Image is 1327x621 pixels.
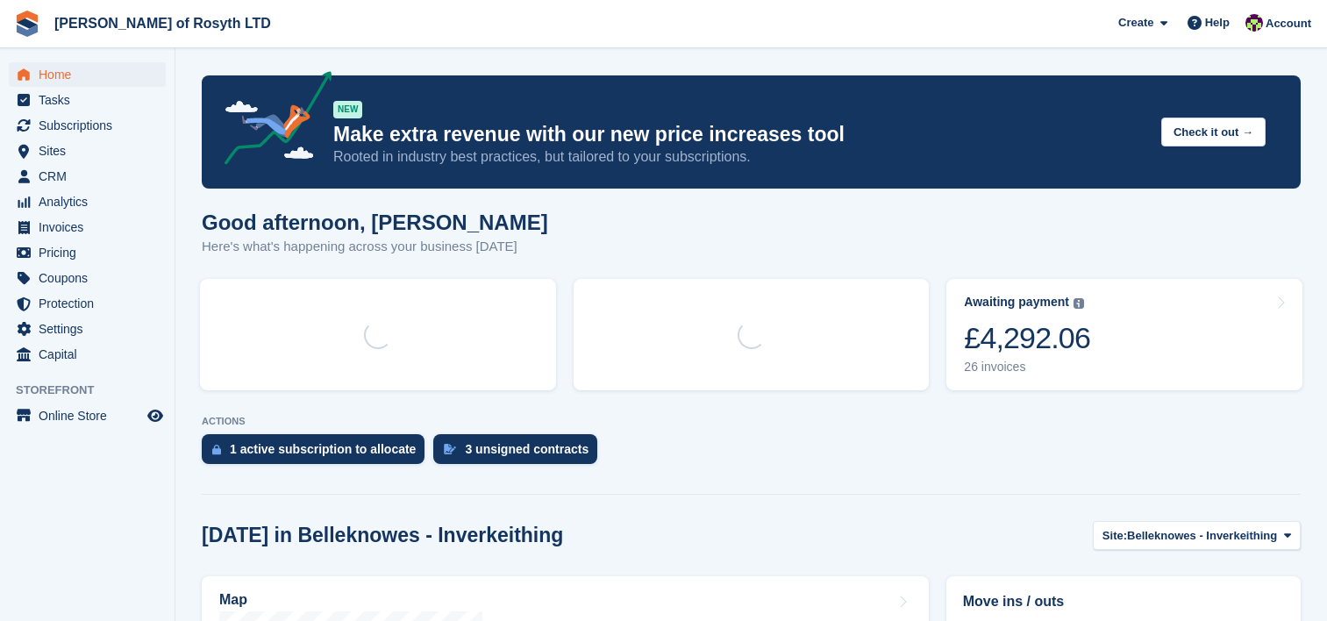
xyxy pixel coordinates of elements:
[202,237,548,257] p: Here's what's happening across your business [DATE]
[444,444,456,454] img: contract_signature_icon-13c848040528278c33f63329250d36e43548de30e8caae1d1a13099fd9432cc5.svg
[39,189,144,214] span: Analytics
[964,360,1090,375] div: 26 invoices
[1118,14,1153,32] span: Create
[964,295,1069,310] div: Awaiting payment
[9,215,166,239] a: menu
[9,317,166,341] a: menu
[202,524,563,547] h2: [DATE] in Belleknowes - Inverkeithing
[9,164,166,189] a: menu
[39,113,144,138] span: Subscriptions
[39,215,144,239] span: Invoices
[39,240,144,265] span: Pricing
[9,403,166,428] a: menu
[39,88,144,112] span: Tasks
[1266,15,1311,32] span: Account
[9,342,166,367] a: menu
[39,291,144,316] span: Protection
[946,279,1302,390] a: Awaiting payment £4,292.06 26 invoices
[1074,298,1084,309] img: icon-info-grey-7440780725fd019a000dd9b08b2336e03edf1995a4989e88bcd33f0948082b44.svg
[212,444,221,455] img: active_subscription_to_allocate_icon-d502201f5373d7db506a760aba3b589e785aa758c864c3986d89f69b8ff3...
[9,240,166,265] a: menu
[9,88,166,112] a: menu
[39,317,144,341] span: Settings
[9,139,166,163] a: menu
[1127,527,1277,545] span: Belleknowes - Inverkeithing
[9,113,166,138] a: menu
[1161,118,1266,146] button: Check it out →
[16,382,175,399] span: Storefront
[964,320,1090,356] div: £4,292.06
[1205,14,1230,32] span: Help
[39,266,144,290] span: Coupons
[39,62,144,87] span: Home
[433,434,606,473] a: 3 unsigned contracts
[1093,521,1301,550] button: Site: Belleknowes - Inverkeithing
[9,189,166,214] a: menu
[39,164,144,189] span: CRM
[210,71,332,171] img: price-adjustments-announcement-icon-8257ccfd72463d97f412b2fc003d46551f7dbcb40ab6d574587a9cd5c0d94...
[47,9,278,38] a: [PERSON_NAME] of Rosyth LTD
[230,442,416,456] div: 1 active subscription to allocate
[39,342,144,367] span: Capital
[9,62,166,87] a: menu
[465,442,589,456] div: 3 unsigned contracts
[202,416,1301,427] p: ACTIONS
[333,101,362,118] div: NEW
[145,405,166,426] a: Preview store
[39,403,144,428] span: Online Store
[219,592,247,608] h2: Map
[14,11,40,37] img: stora-icon-8386f47178a22dfd0bd8f6a31ec36ba5ce8667c1dd55bd0f319d3a0aa187defe.svg
[1102,527,1127,545] span: Site:
[202,434,433,473] a: 1 active subscription to allocate
[202,211,548,234] h1: Good afternoon, [PERSON_NAME]
[9,266,166,290] a: menu
[963,591,1284,612] h2: Move ins / outs
[1245,14,1263,32] img: Nina Briggs
[39,139,144,163] span: Sites
[333,122,1147,147] p: Make extra revenue with our new price increases tool
[333,147,1147,167] p: Rooted in industry best practices, but tailored to your subscriptions.
[9,291,166,316] a: menu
